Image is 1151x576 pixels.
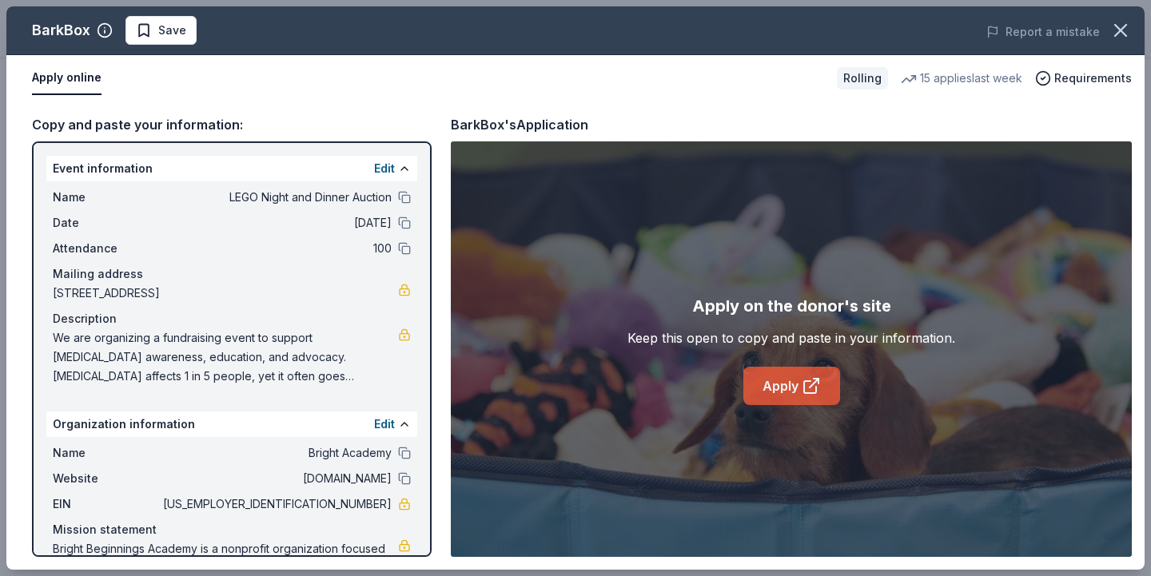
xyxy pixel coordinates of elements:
div: Mission statement [53,520,411,539]
button: Requirements [1035,69,1132,88]
button: Save [125,16,197,45]
div: BarkBox's Application [451,114,588,135]
button: Edit [374,415,395,434]
div: Copy and paste your information: [32,114,432,135]
div: Rolling [837,67,888,89]
div: Description [53,309,411,328]
div: BarkBox [32,18,90,43]
span: Name [53,443,160,463]
button: Report a mistake [986,22,1100,42]
span: Requirements [1054,69,1132,88]
div: Apply on the donor's site [692,293,891,319]
span: Save [158,21,186,40]
div: 15 applies last week [901,69,1022,88]
span: Attendance [53,239,160,258]
span: Date [53,213,160,232]
div: Organization information [46,411,417,437]
span: [US_EMPLOYER_IDENTIFICATION_NUMBER] [160,495,392,514]
span: EIN [53,495,160,514]
span: [DOMAIN_NAME] [160,469,392,488]
span: Website [53,469,160,488]
span: [STREET_ADDRESS] [53,284,398,303]
div: Event information [46,156,417,181]
span: Bright Academy [160,443,392,463]
a: Apply [743,367,840,405]
span: [DATE] [160,213,392,232]
span: We are organizing a fundraising event to support [MEDICAL_DATA] awareness, education, and advocac... [53,328,398,386]
button: Apply online [32,62,102,95]
span: LEGO Night and Dinner Auction [160,188,392,207]
span: 100 [160,239,392,258]
div: Mailing address [53,264,411,284]
span: Name [53,188,160,207]
div: Keep this open to copy and paste in your information. [627,328,955,348]
button: Edit [374,159,395,178]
